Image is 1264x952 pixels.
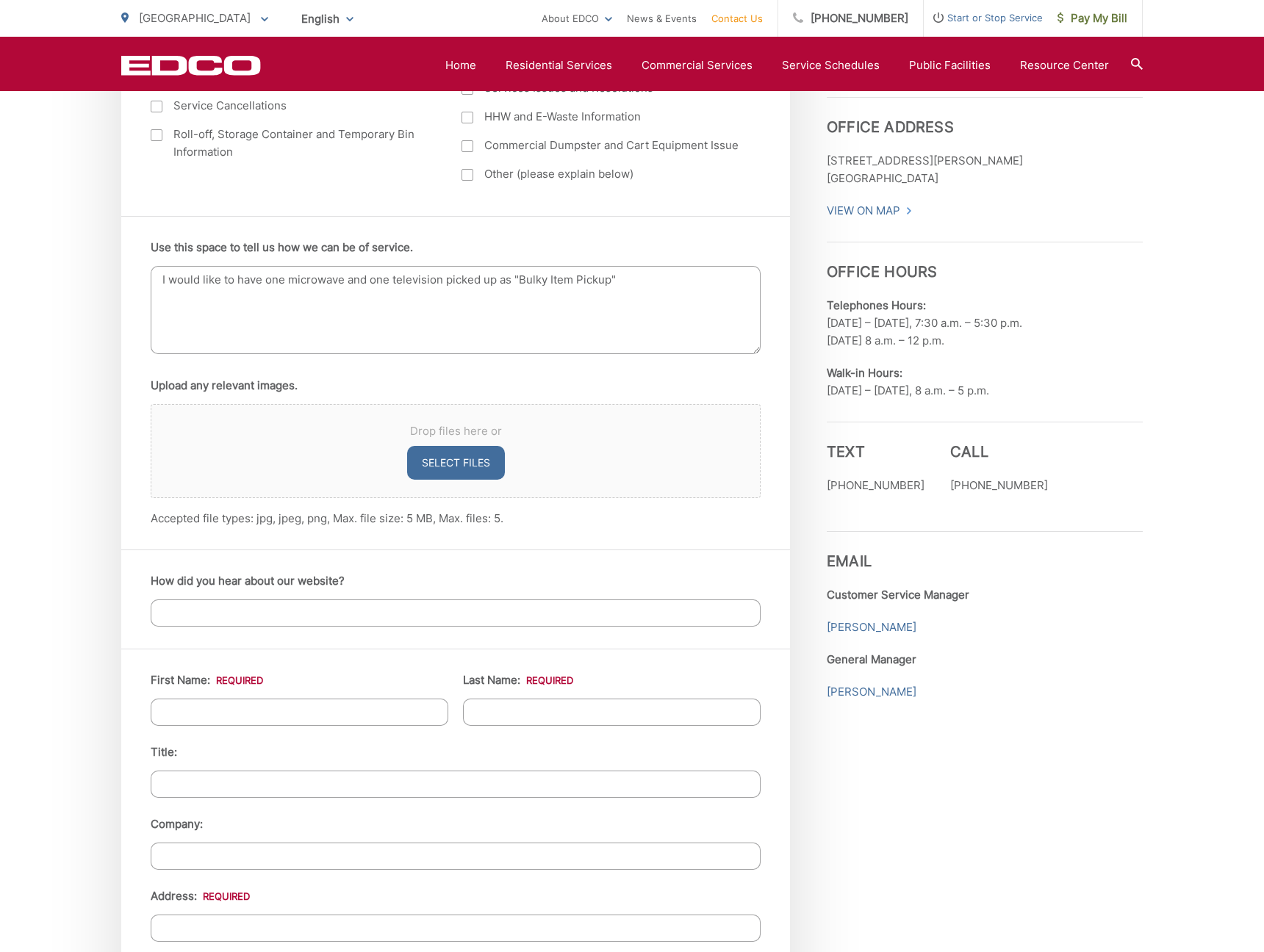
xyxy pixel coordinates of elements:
[950,443,1048,461] h3: Call
[151,126,432,161] label: Roll-off, Storage Container and Temporary Bin Information
[711,10,763,27] a: Contact Us
[827,364,1143,400] p: [DATE] – [DATE], 8 a.m. – 5 p.m.
[909,57,991,74] a: Public Facilities
[151,511,503,525] span: Accepted file types: jpg, jpeg, png, Max. file size: 5 MB, Max. files: 5.
[827,477,924,494] p: [PHONE_NUMBER]
[827,202,913,220] a: View On Map
[139,11,251,25] span: [GEOGRAPHIC_DATA]
[1020,57,1109,74] a: Resource Center
[827,588,969,602] strong: Customer Service Manager
[827,242,1143,281] h3: Office Hours
[151,818,203,831] label: Company:
[506,57,612,74] a: Residential Services
[827,619,916,636] a: [PERSON_NAME]
[827,97,1143,136] h3: Office Address
[950,477,1048,494] p: [PHONE_NUMBER]
[782,57,880,74] a: Service Schedules
[827,298,926,312] b: Telephones Hours:
[827,297,1143,350] p: [DATE] – [DATE], 7:30 a.m. – 5:30 p.m. [DATE] 8 a.m. – 12 p.m.
[151,746,177,759] label: Title:
[151,574,345,588] label: How did you hear about our website?
[151,674,263,687] label: First Name:
[827,652,916,666] strong: General Manager
[151,97,432,115] label: Service Cancellations
[827,443,924,461] h3: Text
[827,683,916,701] a: [PERSON_NAME]
[290,6,365,32] span: English
[627,10,697,27] a: News & Events
[169,422,742,440] span: Drop files here or
[1057,10,1127,27] span: Pay My Bill
[462,137,743,154] label: Commercial Dumpster and Cart Equipment Issue
[827,531,1143,570] h3: Email
[121,55,261,76] a: EDCD logo. Return to the homepage.
[642,57,753,74] a: Commercial Services
[462,165,743,183] label: Other (please explain below)
[542,10,612,27] a: About EDCO
[827,152,1143,187] p: [STREET_ADDRESS][PERSON_NAME] [GEOGRAPHIC_DATA]
[445,57,476,74] a: Home
[462,108,743,126] label: HHW and E-Waste Information
[151,241,413,254] label: Use this space to tell us how we can be of service.
[151,379,298,392] label: Upload any relevant images.
[463,674,573,687] label: Last Name:
[407,446,505,480] button: select files, upload any relevant images.
[151,890,250,903] label: Address:
[827,366,902,380] b: Walk-in Hours:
